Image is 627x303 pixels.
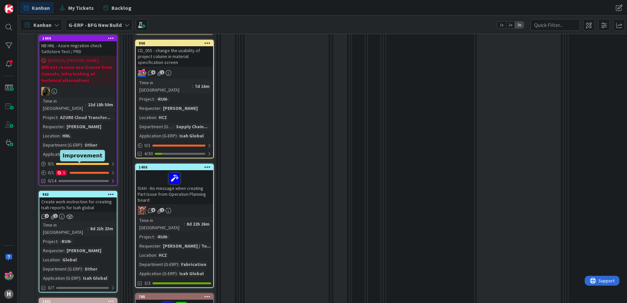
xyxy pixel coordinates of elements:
div: Application (G-ERP) [138,132,177,139]
div: Time in [GEOGRAPHIC_DATA] [138,79,192,93]
div: Supply Chain... [174,123,209,130]
div: 1406 [136,164,213,170]
div: ND [39,87,117,95]
span: Backlog [111,4,131,12]
div: JK [136,206,213,215]
div: 0/11 [39,169,117,177]
div: NB HNL - Azure migration check Sattstore Test / PRD [39,41,117,56]
div: H [4,290,13,299]
div: Location [41,256,60,263]
span: : [82,141,83,149]
span: : [184,220,185,228]
span: 0/14 [48,177,56,184]
div: Global [61,256,78,263]
div: 1 [56,170,67,175]
span: 2 [45,214,49,218]
span: 3x [515,22,524,28]
div: HCZ [157,252,169,259]
div: CD_055 - change the usability of project column in material specification screen [136,46,213,67]
div: Project [138,233,154,240]
span: [DATE] By [PERSON_NAME]... [48,57,102,64]
div: Location [138,114,156,121]
img: ND [41,87,50,95]
img: JK [138,69,146,77]
a: 963Create work instruction for creating Isah reports for Isah globalTime in [GEOGRAPHIC_DATA]:8d ... [39,191,117,293]
div: Requester [41,247,64,254]
div: Isah Global [178,132,205,139]
span: Kanban [32,4,50,12]
span: : [160,242,161,250]
div: 8d 21h 23m [89,225,115,232]
div: Other [83,265,99,273]
div: Department (G-ERP) [41,265,82,273]
div: Department (G-ERP) [41,141,82,149]
div: -RUN- [155,95,170,103]
div: Application (G-ERP) [41,274,80,282]
input: Quick Filter... [531,19,580,31]
img: JK [138,206,146,215]
div: 22d 18h 50m [86,101,115,108]
img: JK [4,271,13,280]
b: Will not receive new license from Consafe, Infra looking at technical alternatives [41,64,115,84]
span: : [80,274,81,282]
div: Other [83,141,99,149]
div: Department (G-ERP) [138,261,178,268]
span: : [60,132,61,139]
span: : [160,105,161,112]
span: 0 / 1 [48,169,54,176]
span: Support [14,1,30,9]
div: Location [41,132,60,139]
span: 0 / 1 [144,142,151,149]
div: Location [138,252,156,259]
div: 785 [139,294,213,299]
span: : [64,123,65,130]
span: : [88,225,89,232]
span: 2x [506,22,515,28]
h5: Improvement [63,152,102,159]
span: : [85,101,86,108]
span: 1x [497,22,506,28]
div: ISAH - No message when creating Part Issue from Operation Planning board [136,170,213,204]
div: AZURE Cloud Transfor... [58,114,112,121]
div: Department (G-ERP) [138,123,173,130]
div: Project [41,114,57,121]
div: Requester [138,242,160,250]
span: : [177,132,178,139]
span: 4/30 [144,150,153,157]
div: 0/1 [39,160,117,168]
span: : [82,265,83,273]
div: Time in [GEOGRAPHIC_DATA] [138,217,184,231]
span: : [177,270,178,277]
span: 1 [160,70,164,74]
div: Isah Global [81,274,109,282]
div: HCZ [157,114,169,121]
div: Create work instruction for creating Isah reports for Isah global [39,197,117,212]
div: [PERSON_NAME] [65,247,103,254]
div: 963 [39,192,117,197]
div: 1406ISAH - No message when creating Part Issue from Operation Planning board [136,164,213,204]
span: : [156,252,157,259]
span: 1 [53,214,58,218]
div: HNL [61,132,72,139]
span: Kanban [33,21,51,29]
span: : [60,256,61,263]
div: Time in [GEOGRAPHIC_DATA] [41,97,85,112]
div: 900 [139,41,213,46]
span: : [154,95,155,103]
span: : [178,261,179,268]
span: : [64,247,65,254]
a: My Tickets [56,2,98,14]
div: 900CD_055 - change the usability of project column in material specification screen [136,40,213,67]
div: -RUN- [58,238,74,245]
div: Project [138,95,154,103]
span: : [57,114,58,121]
span: 3/3 [144,280,151,287]
span: : [192,83,193,90]
div: [PERSON_NAME] / To... [161,242,212,250]
span: 1 [160,208,164,212]
div: 963Create work instruction for creating Isah reports for Isah global [39,192,117,212]
a: Backlog [100,2,135,14]
a: 900CD_055 - change the usability of project column in material specification screenJKTime in [GEO... [135,40,214,158]
div: 785 [136,294,213,300]
div: Application (G-ERP) [41,151,80,158]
